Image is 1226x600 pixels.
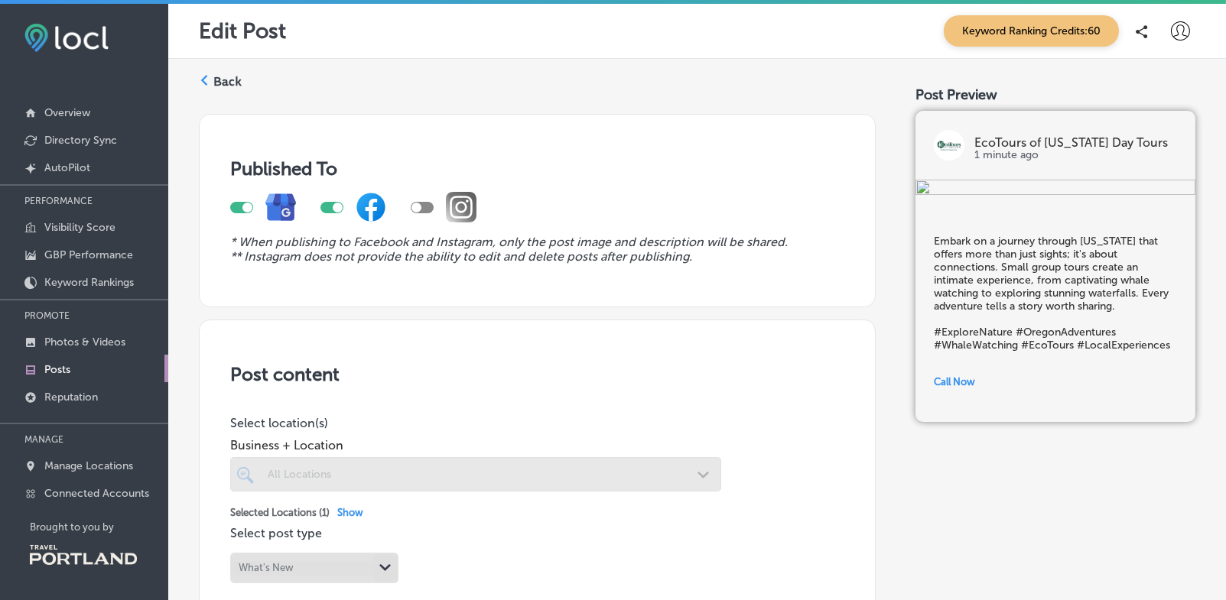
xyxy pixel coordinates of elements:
p: Keyword Rankings [44,276,134,289]
p: Directory Sync [44,134,117,147]
span: Show [337,507,363,518]
p: Brought to you by [30,521,168,533]
h3: Post content [230,363,844,385]
img: logo [934,130,964,161]
i: ** Instagram does not provide the ability to edit and delete posts after publishing. [230,249,692,264]
p: Posts [44,363,70,376]
span: Call Now [934,376,975,388]
h5: Embark on a journey through [US_STATE] that offers more than just sights; it's about connections.... [934,235,1177,352]
p: GBP Performance [44,248,133,261]
h3: Published To [230,157,844,180]
div: Post Preview [915,86,1195,103]
p: Select post type [230,526,844,540]
label: Back [213,73,242,90]
p: EcoTours of [US_STATE] Day Tours [974,137,1177,149]
img: Travel Portland [30,545,137,565]
p: Overview [44,106,90,119]
p: Select location(s) [230,416,721,430]
p: AutoPilot [44,161,90,174]
img: fda3e92497d09a02dc62c9cd864e3231.png [24,24,109,52]
span: Selected Locations ( 1 ) [230,507,330,518]
p: Reputation [44,391,98,404]
p: Connected Accounts [44,487,149,500]
p: Visibility Score [44,221,115,234]
div: What's New [239,563,294,574]
p: Manage Locations [44,459,133,472]
span: Business + Location [230,438,721,452]
p: 1 minute ago [974,149,1177,161]
p: Photos & Videos [44,336,125,349]
span: Keyword Ranking Credits: 60 [944,15,1119,47]
img: 02b19926-b7b5-49e0-9a6f-03d1b292c9dd [915,180,1195,198]
i: * When publishing to Facebook and Instagram, only the post image and description will be shared. [230,235,788,249]
p: Edit Post [199,18,286,44]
